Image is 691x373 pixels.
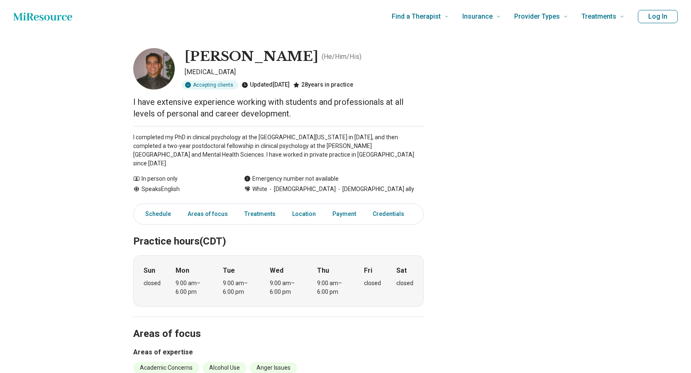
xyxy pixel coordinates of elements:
div: 9:00 am – 6:00 pm [176,279,208,296]
h2: Practice hours (CDT) [133,215,424,249]
a: Location [287,206,321,223]
a: Home page [13,8,72,25]
div: When does the program meet? [133,255,424,307]
div: Updated [DATE] [242,80,290,90]
strong: Sun [144,266,155,276]
span: Find a Therapist [392,11,441,22]
span: Provider Types [514,11,560,22]
div: Emergency number not available [244,174,339,183]
a: Payment [327,206,361,223]
div: closed [364,279,381,288]
a: Areas of focus [183,206,233,223]
div: Speaks English [133,185,227,194]
strong: Thu [317,266,329,276]
div: closed [396,279,413,288]
strong: Mon [176,266,189,276]
span: White [252,185,267,194]
button: Log In [638,10,678,23]
h2: Areas of focus [133,307,424,341]
p: I have extensive experience working with students and professionals at all levels of personal and... [133,96,424,119]
div: In person only [133,174,227,183]
strong: Tue [223,266,235,276]
div: 9:00 am – 6:00 pm [223,279,255,296]
p: ( He/Him/His ) [322,52,361,62]
h1: [PERSON_NAME] [185,48,318,65]
a: Schedule [135,206,176,223]
span: Insurance [462,11,493,22]
div: closed [144,279,161,288]
span: [DEMOGRAPHIC_DATA] ally [336,185,414,194]
div: 28 years in practice [293,80,353,90]
h3: Areas of expertise [133,347,424,357]
div: 9:00 am – 6:00 pm [270,279,302,296]
span: [DEMOGRAPHIC_DATA] [267,185,336,194]
strong: Fri [364,266,372,276]
span: Treatments [581,11,616,22]
div: Accepting clients [181,80,238,90]
p: I completed my PhD in clinical psychology at the [GEOGRAPHIC_DATA][US_STATE] in [DATE], and then ... [133,133,424,168]
strong: Sat [396,266,407,276]
strong: Wed [270,266,283,276]
p: [MEDICAL_DATA] [185,67,424,77]
a: Credentials [368,206,414,223]
a: Treatments [239,206,281,223]
img: Joseph Colletti, Psychologist [133,48,175,90]
div: 9:00 am – 6:00 pm [317,279,349,296]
